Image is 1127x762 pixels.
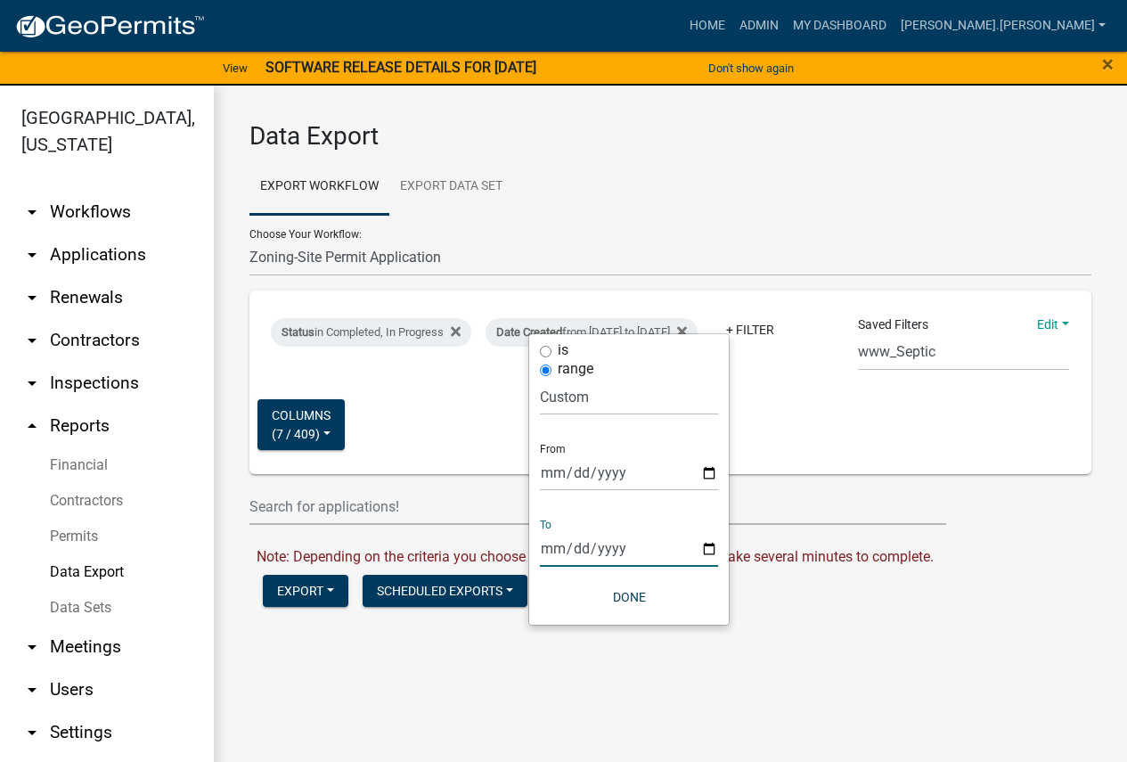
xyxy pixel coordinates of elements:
span: Saved Filters [858,315,928,334]
a: + Filter [712,314,788,346]
i: arrow_drop_down [21,373,43,394]
span: 7 / 409 [276,426,315,440]
button: Columns(7 / 409) [257,399,345,450]
a: Admin [732,9,786,43]
a: Home [682,9,732,43]
i: arrow_drop_down [21,244,43,266]
a: Export Data Set [389,159,513,216]
label: is [558,343,568,357]
span: Note: Depending on the criteria you choose above, the export process may take several minutes to ... [257,548,934,565]
span: Date Created [496,325,562,339]
div: from [DATE] to [DATE] [486,318,698,347]
input: Search for applications! [249,488,946,525]
a: Export Workflow [249,159,389,216]
button: Done [540,581,718,613]
button: Close [1102,53,1114,75]
a: My Dashboard [786,9,894,43]
button: Export [263,575,348,607]
strong: SOFTWARE RELEASE DETAILS FOR [DATE] [265,59,536,76]
div: in Completed, In Progress [271,318,471,347]
h3: Data Export [249,121,1091,152]
i: arrow_drop_down [21,287,43,308]
i: arrow_drop_down [21,722,43,743]
a: [PERSON_NAME].[PERSON_NAME] [894,9,1113,43]
i: arrow_drop_down [21,636,43,658]
i: arrow_drop_down [21,201,43,223]
span: × [1102,52,1114,77]
i: arrow_drop_down [21,330,43,351]
a: Edit [1037,317,1069,332]
a: View [216,53,255,83]
button: Scheduled Exports [363,575,527,607]
span: Status [282,325,314,339]
button: Don't show again [701,53,801,83]
i: arrow_drop_down [21,679,43,701]
label: range [558,362,593,376]
i: arrow_drop_up [21,415,43,437]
